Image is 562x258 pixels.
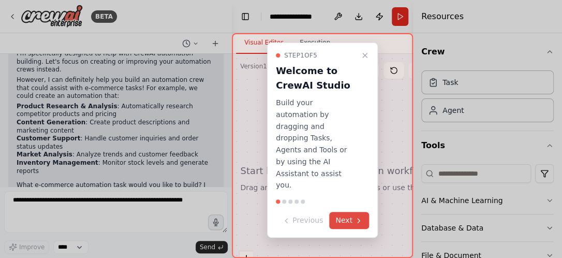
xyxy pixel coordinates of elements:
h3: Welcome to CrewAI Studio [276,64,357,93]
button: Hide left sidebar [238,9,253,24]
p: Build your automation by dragging and dropping Tasks, Agents and Tools or by using the AI Assista... [276,97,357,191]
button: Close walkthrough [359,49,371,62]
span: Step 1 of 5 [284,51,317,60]
button: Next [329,212,369,229]
button: Previous [276,212,329,229]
